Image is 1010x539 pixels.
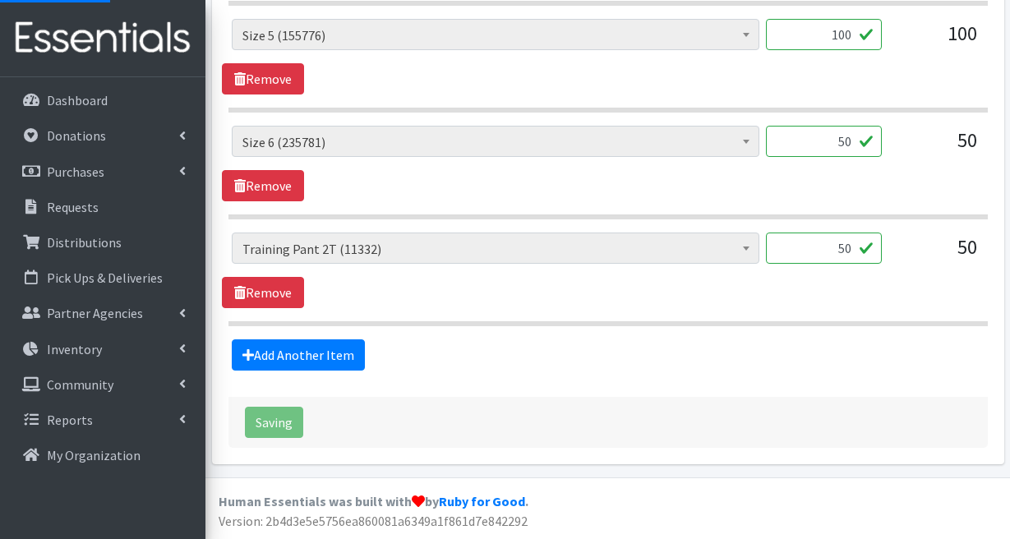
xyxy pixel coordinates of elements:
a: Inventory [7,333,199,366]
p: Donations [47,127,106,144]
a: Reports [7,403,199,436]
a: Remove [222,63,304,94]
p: Purchases [47,164,104,180]
p: Dashboard [47,92,108,108]
img: HumanEssentials [7,11,199,66]
a: Partner Agencies [7,297,199,329]
span: Training Pant 2T (11332) [242,237,749,260]
a: Pick Ups & Deliveries [7,261,199,294]
span: Size 6 (235781) [242,131,749,154]
a: Purchases [7,155,199,188]
p: My Organization [47,447,141,463]
input: Quantity [766,19,882,50]
p: Pick Ups & Deliveries [47,269,163,286]
p: Inventory [47,341,102,357]
span: Size 5 (155776) [242,24,749,47]
span: Version: 2b4d3e5e5756ea860081a6349a1f861d7e842292 [219,513,528,529]
strong: Human Essentials was built with by . [219,493,528,509]
div: 50 [895,126,977,170]
input: Quantity [766,233,882,264]
p: Distributions [47,234,122,251]
p: Community [47,376,113,393]
input: Quantity [766,126,882,157]
a: Distributions [7,226,199,259]
p: Reports [47,412,93,428]
a: My Organization [7,439,199,472]
a: Add Another Item [232,339,365,371]
span: Training Pant 2T (11332) [232,233,759,264]
p: Partner Agencies [47,305,143,321]
a: Ruby for Good [439,493,525,509]
a: Requests [7,191,199,223]
div: 50 [895,233,977,277]
a: Remove [222,277,304,308]
p: Requests [47,199,99,215]
span: Size 5 (155776) [232,19,759,50]
span: Size 6 (235781) [232,126,759,157]
a: Donations [7,119,199,152]
a: Community [7,368,199,401]
a: Dashboard [7,84,199,117]
div: 100 [895,19,977,63]
a: Remove [222,170,304,201]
